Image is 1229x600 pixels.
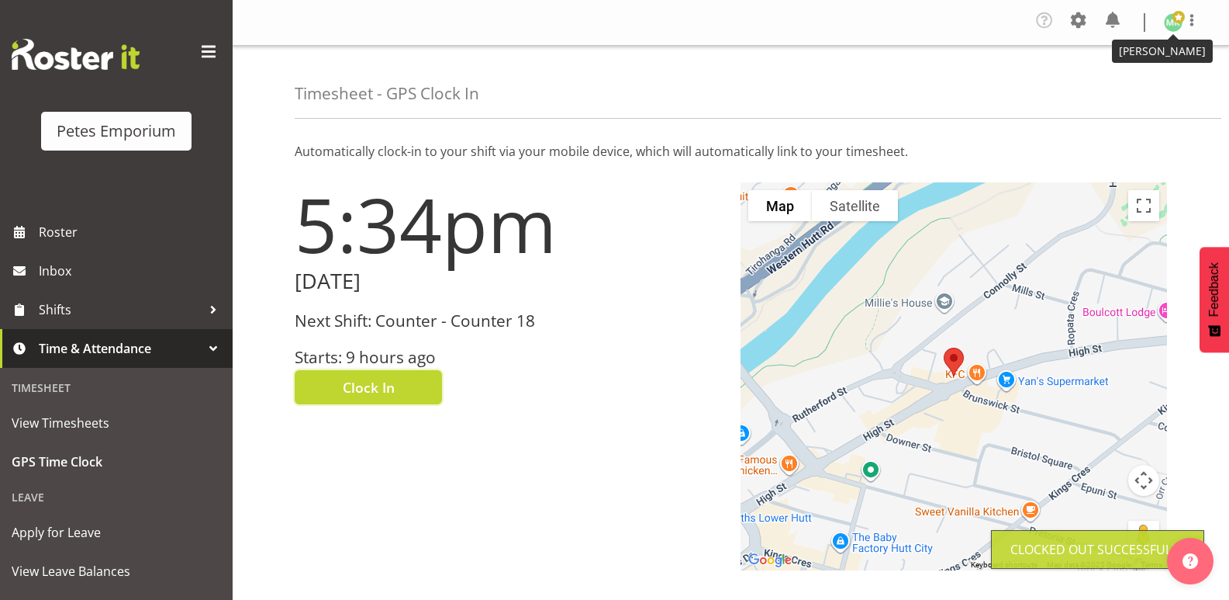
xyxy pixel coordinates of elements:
button: Drag Pegman onto the map to open Street View [1128,521,1159,552]
span: Feedback [1207,262,1221,317]
a: Apply for Leave [4,513,229,552]
a: GPS Time Clock [4,442,229,481]
button: Map camera controls [1128,465,1159,496]
div: Petes Emporium [57,120,176,143]
span: Apply for Leave [12,521,221,544]
img: help-xxl-2.png [1182,553,1198,569]
span: Time & Attendance [39,337,202,360]
span: View Leave Balances [12,560,221,583]
button: Toggle fullscreen view [1128,190,1159,221]
span: View Timesheets [12,411,221,435]
button: Feedback - Show survey [1200,247,1229,352]
button: Clock In [295,370,442,404]
h2: [DATE] [295,269,722,293]
h3: Starts: 9 hours ago [295,349,722,366]
img: Google [744,550,796,571]
button: Show street map [748,190,812,221]
button: Show satellite imagery [812,190,898,221]
button: Keyboard shortcuts [971,560,1037,571]
span: Shifts [39,298,202,321]
a: Open this area in Google Maps (opens a new window) [744,550,796,571]
a: View Timesheets [4,404,229,442]
span: Clock In [343,377,395,397]
div: Clocked out Successfully [1010,540,1185,559]
img: melanie-richardson713.jpg [1164,13,1182,32]
span: Inbox [39,259,225,283]
div: Leave [4,481,229,513]
h3: Next Shift: Counter - Counter 18 [295,312,722,330]
span: GPS Time Clock [12,450,221,473]
h4: Timesheet - GPS Clock In [295,85,479,102]
p: Automatically clock-in to your shift via your mobile device, which will automatically link to you... [295,142,1167,161]
div: Timesheet [4,372,229,404]
span: Roster [39,220,225,244]
a: View Leave Balances [4,552,229,591]
h1: 5:34pm [295,182,722,266]
img: Rosterit website logo [12,39,140,70]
